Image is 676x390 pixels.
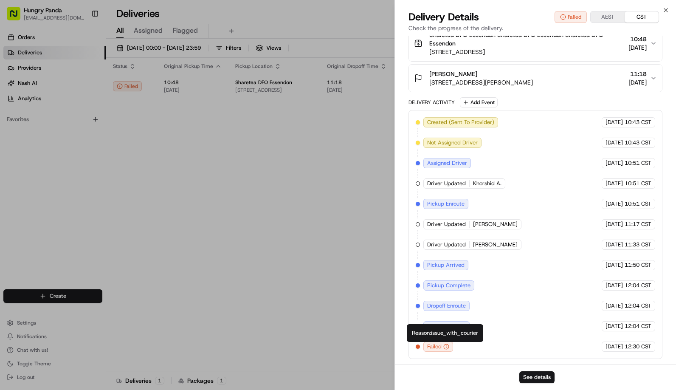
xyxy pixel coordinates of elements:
[427,302,466,310] span: Dropoff Enroute
[628,78,647,87] span: [DATE]
[625,302,651,310] span: 12:04 CST
[8,34,155,48] p: Welcome 👋
[427,200,465,208] span: Pickup Enroute
[38,81,139,90] div: Start new chat
[625,200,651,208] span: 10:51 CST
[26,155,69,161] span: [PERSON_NAME]
[606,200,623,208] span: [DATE]
[132,109,155,119] button: See all
[427,282,470,289] span: Pickup Complete
[606,139,623,147] span: [DATE]
[8,147,22,160] img: Asif Zaman Khan
[625,322,651,330] span: 12:04 CST
[427,119,494,126] span: Created (Sent To Provider)
[144,84,155,94] button: Start new chat
[68,187,140,202] a: 💻API Documentation
[409,65,662,92] button: [PERSON_NAME][STREET_ADDRESS][PERSON_NAME]11:18[DATE]
[429,78,533,87] span: [STREET_ADDRESS][PERSON_NAME]
[606,241,623,249] span: [DATE]
[38,90,117,96] div: We're available if you need us!
[429,70,477,78] span: [PERSON_NAME]
[427,322,466,330] span: Dropoff Arrived
[628,70,647,78] span: 11:18
[408,10,479,24] span: Delivery Details
[408,24,662,32] p: Check the progress of the delivery.
[625,180,651,187] span: 10:51 CST
[427,159,467,167] span: Assigned Driver
[606,261,623,269] span: [DATE]
[427,241,466,249] span: Driver Updated
[625,159,651,167] span: 10:51 CST
[606,302,623,310] span: [DATE]
[555,11,587,23] button: Failed
[606,159,623,167] span: [DATE]
[17,155,24,162] img: 1736555255976-a54dd68f-1ca7-489b-9aae-adbdc363a1c4
[33,132,53,138] span: 8月15日
[72,191,79,198] div: 💻
[75,155,92,161] span: 8月7日
[625,282,651,289] span: 12:04 CST
[460,97,498,107] button: Add Event
[8,110,54,117] div: Past conversations
[427,261,465,269] span: Pickup Arrived
[625,241,651,249] span: 11:33 CST
[17,190,65,198] span: Knowledge Base
[591,11,625,23] button: AEST
[409,25,662,61] button: Sharetea DFO Essendon Sharetea DFO Essendon Sharetea DFO Essendon[STREET_ADDRESS]10:48[DATE]
[427,180,466,187] span: Driver Updated
[80,190,136,198] span: API Documentation
[628,43,647,52] span: [DATE]
[628,35,647,43] span: 10:48
[625,139,651,147] span: 10:43 CST
[625,220,651,228] span: 11:17 CST
[8,191,15,198] div: 📗
[606,322,623,330] span: [DATE]
[84,211,103,217] span: Pylon
[606,119,623,126] span: [DATE]
[625,119,651,126] span: 10:43 CST
[407,324,483,342] div: Reason: issue_with_courier
[22,55,140,64] input: Clear
[606,343,623,350] span: [DATE]
[427,220,466,228] span: Driver Updated
[625,11,659,23] button: CST
[70,155,73,161] span: •
[625,343,651,350] span: 12:30 CST
[519,371,555,383] button: See details
[473,180,501,187] span: Khorshid A.
[8,81,24,96] img: 1736555255976-a54dd68f-1ca7-489b-9aae-adbdc363a1c4
[473,220,518,228] span: [PERSON_NAME]
[427,139,478,147] span: Not Assigned Driver
[427,343,442,350] span: Failed
[5,187,68,202] a: 📗Knowledge Base
[28,132,31,138] span: •
[18,81,33,96] img: 1727276513143-84d647e1-66c0-4f92-a045-3c9f9f5dfd92
[606,220,623,228] span: [DATE]
[8,8,25,25] img: Nash
[429,31,625,48] span: Sharetea DFO Essendon Sharetea DFO Essendon Sharetea DFO Essendon
[60,210,103,217] a: Powered byPylon
[606,282,623,289] span: [DATE]
[408,99,455,106] div: Delivery Activity
[473,241,518,249] span: [PERSON_NAME]
[429,48,625,56] span: [STREET_ADDRESS]
[606,180,623,187] span: [DATE]
[625,261,651,269] span: 11:50 CST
